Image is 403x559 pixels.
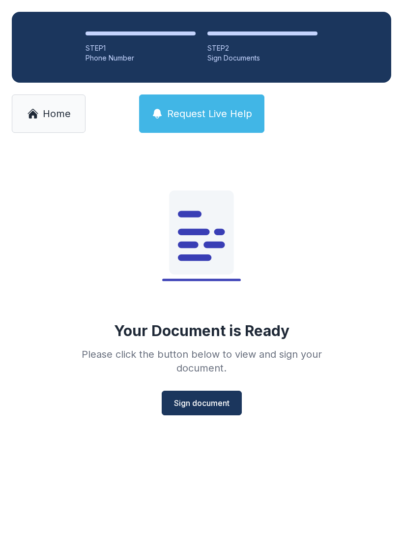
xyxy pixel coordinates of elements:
[86,53,196,63] div: Phone Number
[167,107,252,121] span: Request Live Help
[207,53,317,63] div: Sign Documents
[207,43,317,53] div: STEP 2
[174,397,230,409] span: Sign document
[43,107,71,121] span: Home
[114,322,289,340] div: Your Document is Ready
[86,43,196,53] div: STEP 1
[60,347,343,375] div: Please click the button below to view and sign your document.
